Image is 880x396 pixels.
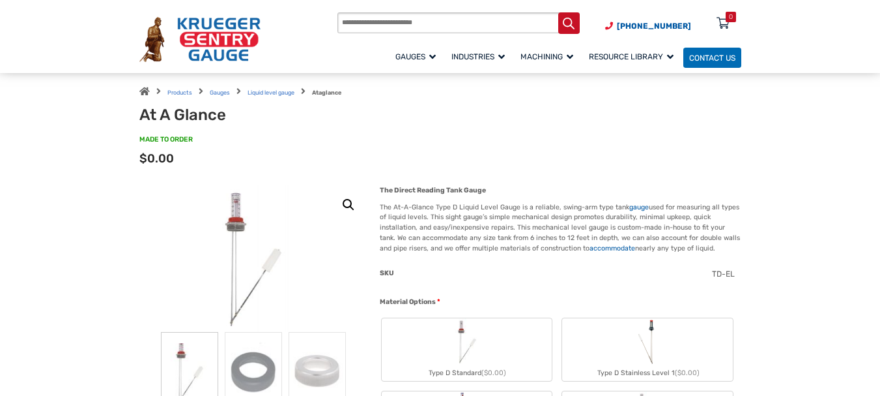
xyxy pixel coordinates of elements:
strong: Ataglance [312,89,341,96]
a: Gauges [210,89,230,96]
span: ($0.00) [481,369,506,377]
span: Resource Library [589,52,674,61]
a: accommodate [589,244,635,252]
span: Gauges [395,52,436,61]
span: MADE TO ORDER [139,134,193,144]
strong: The Direct Reading Tank Gauge [380,186,486,194]
div: Type D Stainless Level 1 [562,365,732,381]
label: Type D Standard [382,318,552,381]
img: Krueger Sentry Gauge [139,17,261,62]
a: Resource Library [583,46,683,69]
div: Type D Standard [382,365,552,381]
a: Industries [446,46,515,69]
abbr: required [437,297,440,307]
div: 0 [729,12,733,22]
img: Chemical Sight Gauge [634,318,660,365]
a: Contact Us [683,48,741,68]
a: Machining [515,46,583,69]
span: Machining [520,52,573,61]
span: Material Options [380,297,436,306]
p: The At-A-Glance Type D Liquid Level Gauge is a reliable, swing-arm type tank used for measuring a... [380,202,741,254]
label: Type D Stainless Level 1 [562,318,732,381]
span: $0.00 [139,151,174,166]
a: Products [167,89,192,96]
a: Gauges [390,46,446,69]
span: Contact Us [689,53,735,62]
a: gauge [629,203,649,211]
a: Liquid level gauge [248,89,294,96]
span: TD-EL [712,269,735,279]
img: At A Glance [195,185,312,332]
span: ($0.00) [675,369,700,377]
span: SKU [380,269,394,277]
a: Phone Number (920) 434-8860 [605,20,691,32]
span: Industries [451,52,505,61]
a: View full-screen image gallery [337,193,360,217]
h1: At A Glance [139,106,380,125]
span: [PHONE_NUMBER] [617,22,691,31]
